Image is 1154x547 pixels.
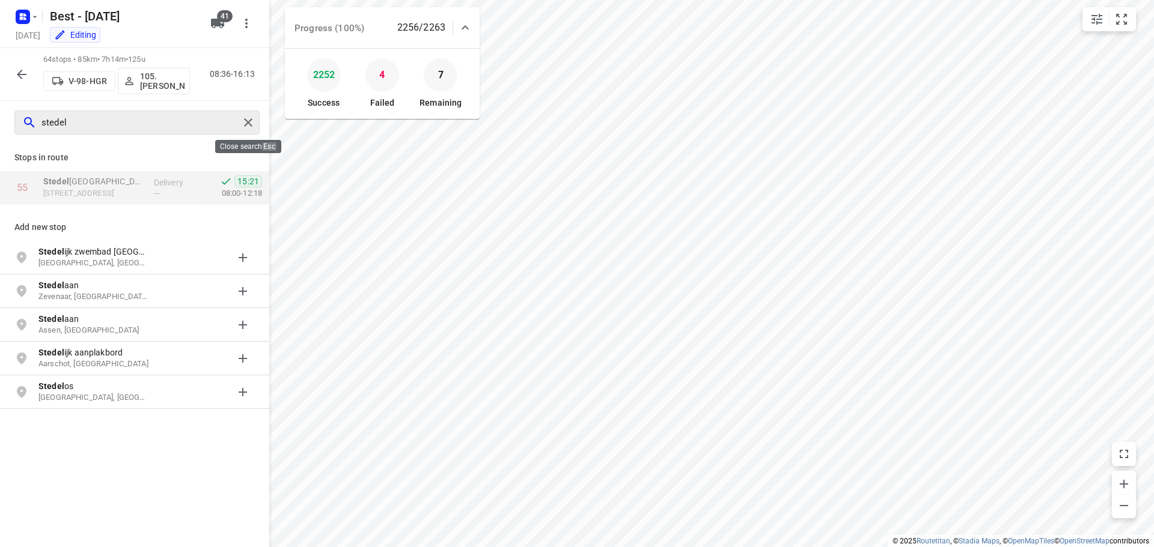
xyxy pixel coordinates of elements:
h5: Project date [11,28,45,42]
p: 2256/2263 [397,20,445,35]
p: Aarschot, [GEOGRAPHIC_DATA] [38,358,149,370]
span: 41 [217,10,233,22]
p: os [38,380,149,392]
b: Stedel [38,348,64,357]
p: Henegouwenlaan 2, 5628WK, Eindhoven, NL [43,187,144,199]
p: 08:00-12:18 [203,187,262,199]
button: 105.[PERSON_NAME] [118,68,190,94]
p: aan [38,313,149,325]
span: Progress (100%) [295,23,364,34]
a: OpenStreetMap [1060,537,1110,545]
a: Routetitan [917,537,950,545]
svg: Done [220,175,232,187]
p: 08:36-16:13 [210,68,260,80]
li: © 2025 , © , © © contributors [893,537,1149,545]
p: Remaining [420,97,462,109]
span: • [126,55,128,64]
a: Stadia Maps [959,537,1000,545]
p: Zevenaar, [GEOGRAPHIC_DATA] [38,291,149,303]
b: Stedel [38,247,64,256]
div: 55 [17,182,28,193]
p: [GEOGRAPHIC_DATA], [GEOGRAPHIC_DATA] [38,258,149,269]
p: aan [38,279,149,291]
p: Add new stop [14,221,255,234]
button: Map settings [1085,7,1109,31]
button: V-98-HGR [43,71,115,91]
div: small contained button group [1082,7,1136,31]
input: Add or search stops within route [41,113,239,132]
button: More [234,11,258,35]
p: [GEOGRAPHIC_DATA], [GEOGRAPHIC_DATA] [38,392,149,403]
h5: Rename [45,7,201,26]
p: Assen, [GEOGRAPHIC_DATA] [38,325,149,336]
p: 105.[PERSON_NAME] [140,71,185,91]
a: OpenMapTiles [1008,537,1054,545]
p: Stedelijk zwembad Sint-Truiden [38,246,149,258]
p: Stedelijk College Eindhoven - Henegouwenlaan(Cindy Leenaerts) [43,175,144,187]
p: Failed [370,97,395,109]
span: — [154,189,160,198]
p: 64 stops • 85km • 7h14m [43,54,190,65]
p: 7 [438,66,444,84]
p: 2252 [313,66,335,84]
p: 4 [379,66,385,84]
b: Stedel [38,280,64,290]
p: Delivery [154,177,198,189]
b: Stedel [38,381,64,391]
button: Fit zoom [1110,7,1134,31]
button: 41 [206,11,230,35]
p: Stops in route [14,151,255,164]
p: ijk aanplakbord [38,346,149,358]
p: Success [308,97,340,109]
div: Progress (100%)2256/2263 [285,7,480,48]
b: Stedel [43,177,69,186]
b: Stedel [38,314,64,324]
span: 125u [128,55,145,64]
span: 15:21 [234,175,262,187]
p: V-98-HGR [69,76,107,86]
div: You are currently in edit mode. [54,29,96,41]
